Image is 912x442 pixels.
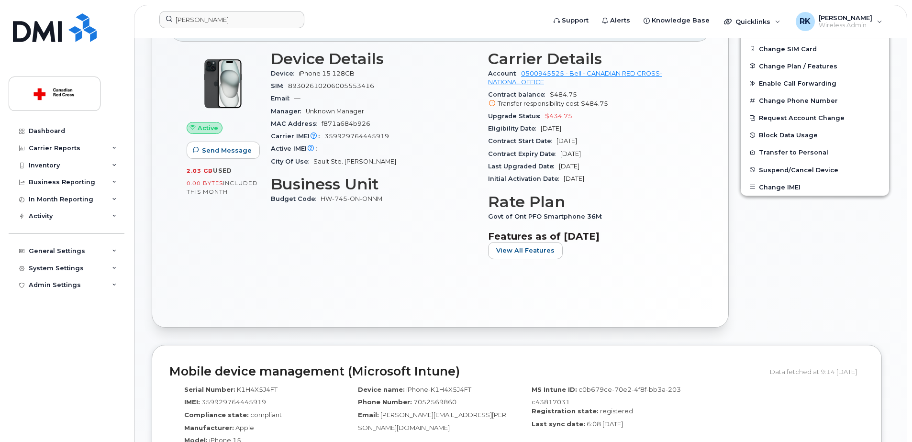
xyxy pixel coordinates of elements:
span: used [213,167,232,174]
h3: Rate Plan [488,193,694,210]
label: Compliance state: [184,410,249,420]
span: Quicklinks [735,18,770,25]
div: Data fetched at 9:14 [DATE] [770,363,864,381]
h3: Carrier Details [488,50,694,67]
label: Registration state: [532,407,599,416]
label: Phone Number: [358,398,412,407]
label: MS Intune ID: [532,385,577,394]
div: Reza Khorrami [789,12,889,31]
span: [PERSON_NAME] [819,14,872,22]
span: Device [271,70,299,77]
button: Enable Call Forwarding [741,75,889,92]
a: Knowledge Base [637,11,716,30]
span: Email [271,95,294,102]
h3: Features as of [DATE] [488,231,694,242]
span: Budget Code [271,195,321,202]
span: 359929764445919 [201,398,266,406]
span: compliant [250,411,282,419]
label: IMEI: [184,398,200,407]
button: Transfer to Personal [741,144,889,161]
button: Suspend/Cancel Device [741,161,889,178]
span: [DATE] [564,175,584,182]
span: Carrier IMEI [271,133,324,140]
button: View All Features [488,242,563,259]
span: Suspend/Cancel Device [759,166,838,173]
button: Change Plan / Features [741,57,889,75]
label: Manufacturer: [184,423,234,432]
span: [DATE] [541,125,561,132]
span: iPhone-K1H4X5J4FT [406,386,471,393]
span: Transfer responsibility cost [498,100,579,107]
span: — [294,95,300,102]
span: K1H4X5J4FT [237,386,278,393]
span: 89302610206005553416 [288,82,374,89]
span: Wireless Admin [819,22,872,29]
span: 359929764445919 [324,133,389,140]
span: Knowledge Base [652,16,710,25]
button: Change IMEI [741,178,889,196]
a: Alerts [595,11,637,30]
span: View All Features [496,246,555,255]
button: Send Message [187,142,260,159]
span: Initial Activation Date [488,175,564,182]
span: Account [488,70,521,77]
span: Enable Call Forwarding [759,80,836,87]
span: Active IMEI [271,145,322,152]
span: c0b679ce-70e2-4f8f-bb3a-203c43817031 [532,386,681,406]
span: Active [198,123,218,133]
span: 7052569860 [413,398,456,406]
span: $484.75 [488,91,694,108]
span: Manager [271,108,306,115]
span: registered [600,407,633,415]
span: — [322,145,328,152]
span: 0.00 Bytes [187,180,223,187]
button: Request Account Change [741,109,889,126]
a: Support [547,11,595,30]
div: Quicklinks [717,12,787,31]
label: Device name: [358,385,405,394]
span: Apple [235,424,254,431]
span: iPhone 15 128GB [299,70,355,77]
span: [DATE] [556,137,577,144]
label: Email: [358,410,379,420]
span: Govt of Ont PFO Smartphone 36M [488,213,607,220]
button: Change SIM Card [741,40,889,57]
h3: Device Details [271,50,477,67]
span: Contract balance [488,91,550,98]
span: Eligibility Date [488,125,541,132]
span: $434.75 [545,112,572,120]
span: RK [800,16,811,27]
span: Contract Start Date [488,137,556,144]
span: [DATE] [559,163,579,170]
button: Block Data Usage [741,126,889,144]
span: f871a684b926 [322,120,370,127]
span: SIM [271,82,288,89]
span: Alerts [610,16,630,25]
span: [PERSON_NAME][EMAIL_ADDRESS][PERSON_NAME][DOMAIN_NAME] [358,411,506,431]
input: Find something... [159,11,304,28]
button: Change Phone Number [741,92,889,109]
span: 6:08 [DATE] [587,420,623,428]
span: 2.03 GB [187,167,213,174]
span: Send Message [202,146,252,155]
span: Sault Ste. [PERSON_NAME] [313,158,396,165]
a: HW-745-ON-ONNM [321,195,382,202]
span: MAC Address [271,120,322,127]
span: Last Upgraded Date [488,163,559,170]
span: Change Plan / Features [759,62,837,69]
span: [DATE] [560,150,581,157]
span: Contract Expiry Date [488,150,560,157]
a: 0500945525 - Bell - CANADIAN RED CROSS- NATIONAL OFFICE [488,70,662,86]
span: Support [562,16,589,25]
span: included this month [187,179,258,195]
img: iPhone_15_Black.png [194,55,252,112]
label: Last sync date: [532,420,585,429]
h3: Business Unit [271,176,477,193]
span: $484.75 [581,100,608,107]
label: Serial Number: [184,385,235,394]
span: City Of Use [271,158,313,165]
span: Upgrade Status [488,112,545,120]
h2: Mobile device management (Microsoft Intune) [169,365,763,378]
span: Unknown Manager [306,108,364,115]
